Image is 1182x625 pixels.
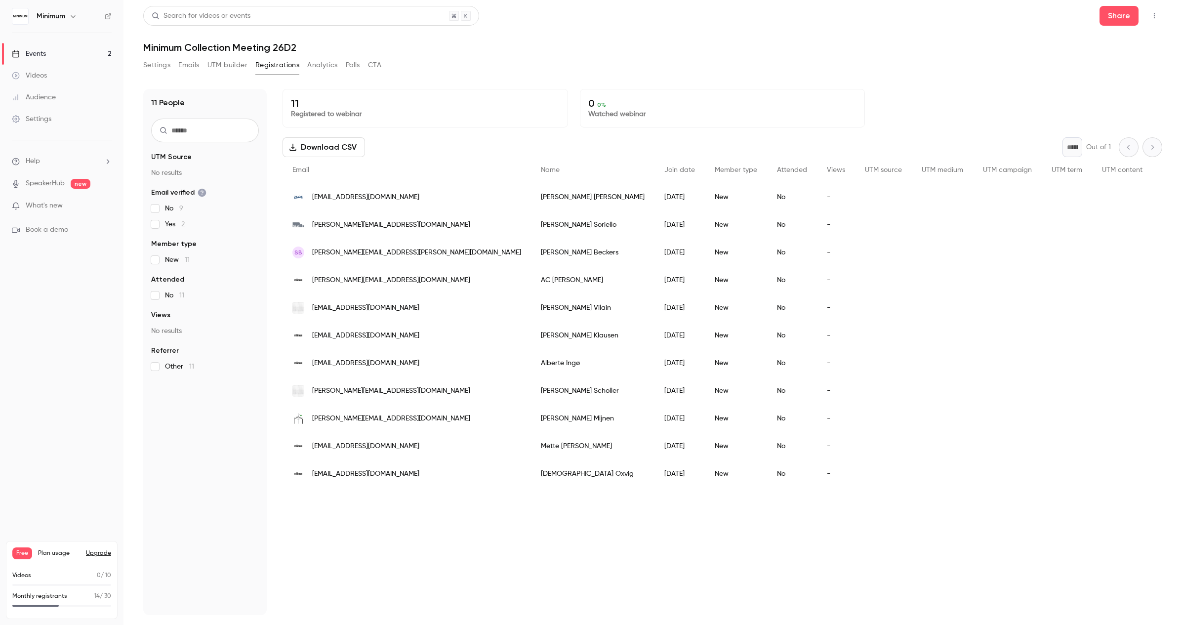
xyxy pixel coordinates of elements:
button: UTM builder [207,57,247,73]
div: No [767,322,817,349]
span: UTM content [1102,167,1142,173]
span: Email [292,167,309,173]
div: [DATE] [654,405,705,432]
img: unionville.be [292,302,304,314]
span: SB [294,248,302,257]
button: Analytics [307,57,338,73]
span: new [71,179,90,189]
div: [PERSON_NAME] Vilain [531,294,654,322]
a: SpeakerHub [26,178,65,189]
span: [EMAIL_ADDRESS][DOMAIN_NAME] [312,331,419,341]
button: Settings [143,57,170,73]
img: minimum.dk [292,357,304,369]
div: Search for videos or events [152,11,250,21]
img: theclothette.com [292,191,304,203]
div: [PERSON_NAME] Beckers [531,239,654,266]
div: - [817,460,855,488]
div: - [817,266,855,294]
div: AC [PERSON_NAME] [531,266,654,294]
div: Events [12,49,46,59]
div: Mette [PERSON_NAME] [531,432,654,460]
p: No results [151,326,259,336]
div: New [705,377,767,405]
p: Out of 1 [1086,142,1111,152]
div: - [817,377,855,405]
div: [DEMOGRAPHIC_DATA] Oxvig [531,460,654,488]
div: [PERSON_NAME] [PERSON_NAME] [531,183,654,211]
div: Settings [12,114,51,124]
span: Yes [165,219,185,229]
div: [PERSON_NAME] Klausen [531,322,654,349]
span: Attended [777,167,807,173]
span: Member type [151,239,197,249]
span: New [165,255,190,265]
span: [PERSON_NAME][EMAIL_ADDRESS][DOMAIN_NAME] [312,220,470,230]
span: Plan usage [38,549,80,557]
section: facet-groups [151,152,259,372]
button: Upgrade [86,549,111,557]
div: - [817,239,855,266]
span: [EMAIL_ADDRESS][DOMAIN_NAME] [312,441,419,452]
span: Attended [151,275,184,285]
div: [PERSON_NAME] Mijnen [531,405,654,432]
span: 9 [179,205,183,212]
img: minimum.dk [292,468,304,480]
span: UTM source [865,167,902,173]
span: 14 [94,593,100,599]
div: New [705,460,767,488]
div: Audience [12,92,56,102]
div: - [817,294,855,322]
div: New [705,322,767,349]
div: New [705,183,767,211]
span: [EMAIL_ADDRESS][DOMAIN_NAME] [312,469,419,479]
p: Monthly registrants [12,592,67,601]
span: [PERSON_NAME][EMAIL_ADDRESS][PERSON_NAME][DOMAIN_NAME] [312,248,521,258]
p: 0 [588,97,857,109]
div: [DATE] [654,432,705,460]
div: [DATE] [654,211,705,239]
div: - [817,349,855,377]
div: No [767,460,817,488]
span: UTM term [1052,167,1082,173]
h1: 11 People [151,97,185,109]
div: No [767,377,817,405]
div: - [817,211,855,239]
div: New [705,239,767,266]
button: Download CSV [283,137,365,157]
div: No [767,294,817,322]
p: Registered to webinar [291,109,560,119]
div: [PERSON_NAME] Soriello [531,211,654,239]
div: [DATE] [654,294,705,322]
iframe: Noticeable Trigger [100,202,112,210]
span: Join date [664,167,695,173]
p: No results [151,168,259,178]
span: 0 [97,573,101,579]
div: No [767,239,817,266]
span: No [165,291,184,300]
span: 11 [185,256,190,263]
img: minimum.dk [292,440,304,452]
span: 11 [189,363,194,370]
div: New [705,432,767,460]
div: No [767,266,817,294]
span: Views [827,167,845,173]
button: Share [1100,6,1139,26]
span: [PERSON_NAME][EMAIL_ADDRESS][DOMAIN_NAME] [312,414,470,424]
button: Polls [346,57,360,73]
span: Book a demo [26,225,68,235]
span: Free [12,547,32,559]
div: [DATE] [654,322,705,349]
p: / 30 [94,592,111,601]
h6: Minimum [37,11,65,21]
span: 11 [179,292,184,299]
span: [PERSON_NAME][EMAIL_ADDRESS][DOMAIN_NAME] [312,386,470,396]
span: Views [151,310,170,320]
span: No [165,204,183,213]
img: fancyfarmers.com [292,413,304,424]
div: New [705,405,767,432]
button: Emails [178,57,199,73]
img: minimum.dk [292,274,304,286]
div: [DATE] [654,183,705,211]
div: New [705,211,767,239]
span: UTM Source [151,152,192,162]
